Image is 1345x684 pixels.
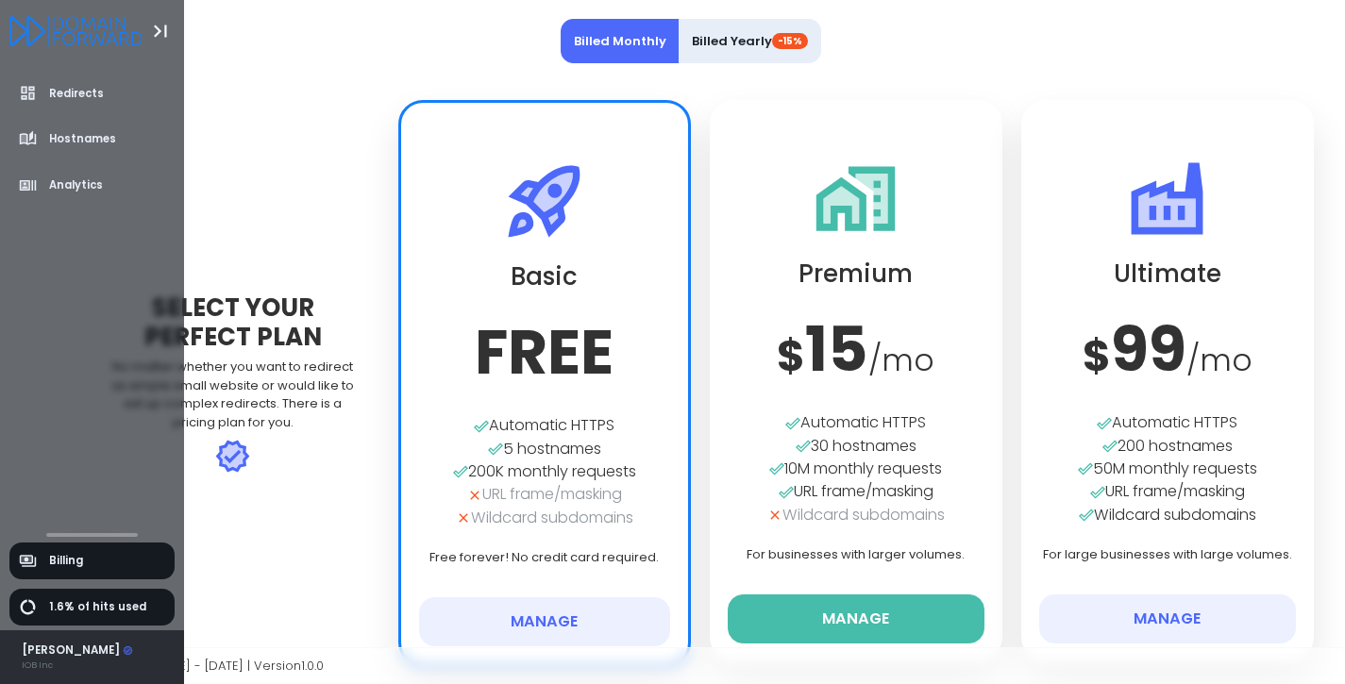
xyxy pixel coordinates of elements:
a: Billing [9,542,176,579]
span: Analytics [49,177,103,193]
div: URL frame/masking [1039,480,1296,503]
div: Select Your Perfect Plan [95,293,370,352]
div: 10M monthly requests [728,458,984,480]
button: Billed Monthly [561,19,680,64]
h3: 15 [728,313,984,387]
div: Automatic HTTPS [1039,411,1296,434]
span: Hostnames [49,131,116,147]
div: 200 hostnames [1039,435,1296,458]
div: No matter whether you want to redirect as simple small website or would like to set up complex re... [95,358,370,431]
button: Toggle Aside [143,13,178,49]
div: 5 hostnames [419,438,670,460]
div: Automatic HTTPS [728,411,984,434]
p: Free forever! No credit card required. [419,548,670,567]
div: 50M monthly requests [1039,458,1296,480]
span: $ [1083,325,1111,386]
a: Logo [9,17,143,42]
div: 30 hostnames [728,435,984,458]
h2: Basic [419,262,670,292]
div: Wildcard subdomains [1039,504,1296,526]
h2: Ultimate [1039,259,1296,289]
button: Manage [728,594,984,643]
span: 1.6% of hits used [49,599,146,615]
span: Billing [49,553,83,569]
a: Redirects [9,75,176,112]
div: Automatic HTTPS [419,414,670,437]
span: Redirects [49,86,104,102]
div: Wildcard subdomains [419,507,670,529]
div: URL frame/masking [728,480,984,503]
p: For businesses with larger volumes. [728,545,984,564]
div: [PERSON_NAME] [22,642,134,659]
span: Copyright © [DATE] - [DATE] | Version 1.0.0 [74,657,324,675]
button: Billed Yearly-15% [679,19,822,64]
span: / mo [1186,339,1253,381]
a: 1.6% of hits used [9,589,176,626]
h3: FREE [419,316,670,390]
button: Manage [419,597,670,646]
div: URL frame/masking [419,483,670,506]
button: Manage [1039,594,1296,643]
a: Analytics [9,167,176,204]
div: Wildcard subdomains [728,504,984,526]
div: IOB Inc [22,659,134,672]
span: / mo [868,339,934,381]
h2: Premium [728,259,984,289]
p: For large businesses with large volumes. [1039,545,1296,564]
div: 200K monthly requests [419,460,670,483]
h3: 99 [1039,313,1296,387]
span: $ [777,325,805,386]
span: -15% [772,33,809,49]
a: Hostnames [9,121,176,158]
